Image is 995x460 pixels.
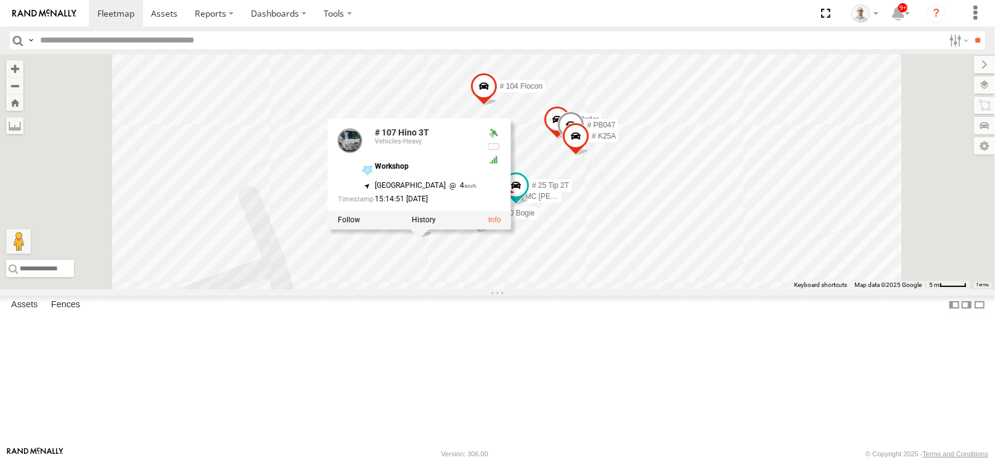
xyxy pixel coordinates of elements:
label: Dock Summary Table to the Left [948,296,960,313]
label: Assets [5,296,44,313]
span: # 25 Tip 2T [532,182,569,190]
label: Measure [6,117,23,134]
div: © Copyright 2025 - [866,450,988,458]
label: Hide Summary Table [973,296,986,313]
button: Zoom in [6,60,23,77]
div: Workshop [375,163,477,171]
span: # 104 Flocon [500,82,543,91]
div: GSM Signal = 5 [486,155,501,165]
a: Terms and Conditions [923,450,988,458]
span: 11 QMC [PERSON_NAME] [509,192,600,201]
label: Search Query [26,31,36,49]
div: Version: 306.00 [441,450,488,458]
a: Terms (opens in new tab) [977,283,989,288]
button: Map Scale: 5 m per 40 pixels [925,281,970,289]
div: No battery health information received from this device. [486,142,501,151]
span: # 100 Bogie [495,209,534,217]
label: View Asset History [412,216,436,224]
span: 4 [446,182,477,190]
span: [GEOGRAPHIC_DATA] [375,182,446,190]
button: Drag Pegman onto the map to open Street View [6,229,31,254]
label: Fences [45,296,86,313]
a: # 107 Hino 3T [375,128,429,138]
span: 5 m [929,281,940,288]
div: Vehicles-Heavy [375,138,477,145]
label: Realtime tracking of Asset [338,216,360,224]
img: rand-logo.svg [12,9,76,18]
div: Kurt Byers [847,4,883,23]
button: Keyboard shortcuts [794,281,847,289]
div: Date/time of location update [338,195,477,203]
label: Search Filter Options [944,31,971,49]
div: Valid GPS Fix [486,129,501,139]
button: Zoom Home [6,94,23,111]
a: View Asset Details [488,216,501,224]
button: Zoom out [6,77,23,94]
i: ? [927,4,946,23]
span: # K25A [592,132,616,140]
span: Map data ©2025 Google [854,281,922,288]
label: Dock Summary Table to the Right [960,296,973,313]
a: View Asset Details [338,129,362,153]
span: # Roller [573,115,599,124]
a: Visit our Website [7,448,63,460]
label: Map Settings [974,137,995,155]
span: # PB047 [587,121,615,129]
